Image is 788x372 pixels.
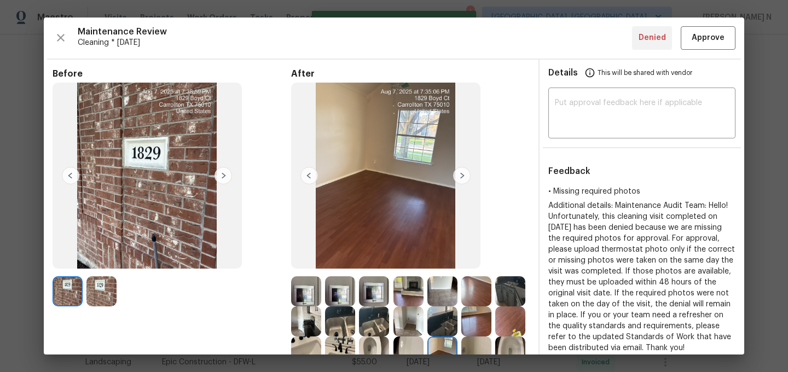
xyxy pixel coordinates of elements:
span: Maintenance Review [78,26,632,37]
img: left-chevron-button-url [62,167,79,184]
span: Additional details: Maintenance Audit Team: Hello! Unfortunately, this cleaning visit completed o... [548,202,735,352]
button: Approve [681,26,735,50]
img: left-chevron-button-url [300,167,318,184]
img: right-chevron-button-url [215,167,232,184]
span: This will be shared with vendor [598,60,692,86]
span: Cleaning * [DATE] [78,37,632,48]
span: Details [548,60,578,86]
img: right-chevron-button-url [453,167,471,184]
span: Approve [692,31,725,45]
span: Feedback [548,167,590,176]
span: After [291,68,530,79]
span: • Missing required photos [548,188,640,195]
span: Before [53,68,291,79]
